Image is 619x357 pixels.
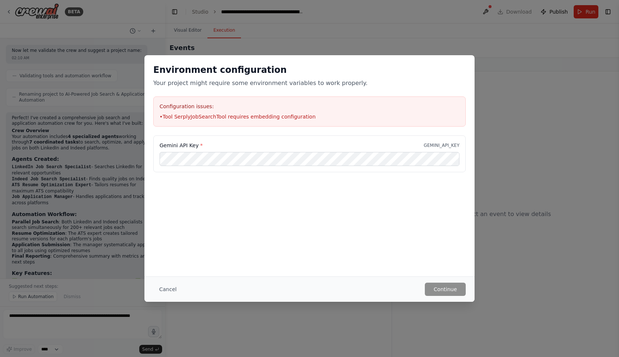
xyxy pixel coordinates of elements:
h3: Configuration issues: [160,103,459,110]
h2: Environment configuration [153,64,466,76]
li: • Tool SerplyJobSearchTool requires embedding configuration [160,113,459,120]
p: Your project might require some environment variables to work properly. [153,79,466,88]
button: Continue [425,283,466,296]
label: Gemini API Key [160,142,203,149]
p: GEMINI_API_KEY [424,142,459,148]
button: Cancel [153,283,182,296]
